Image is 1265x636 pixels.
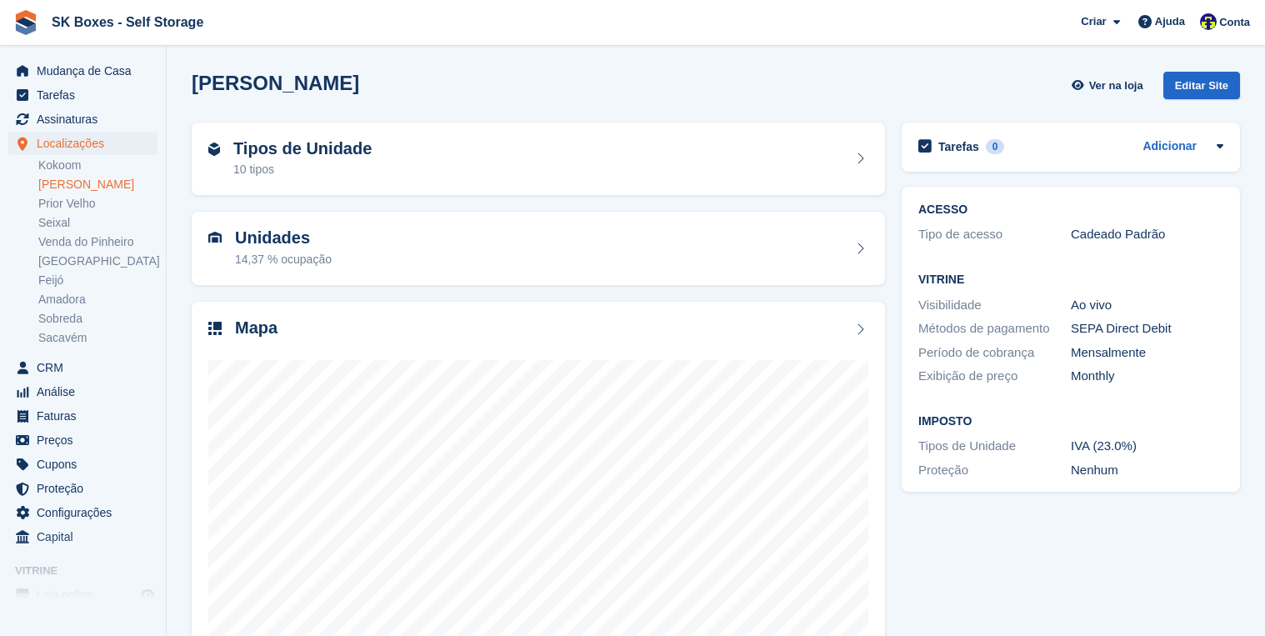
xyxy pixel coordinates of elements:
span: Configurações [37,501,137,524]
img: Rita Ferreira [1200,13,1217,30]
div: Visibilidade [918,296,1071,315]
span: Ajuda [1155,13,1185,30]
a: [GEOGRAPHIC_DATA] [38,253,157,269]
span: Cupons [37,453,137,476]
a: menu [8,453,157,476]
a: Sobreda [38,311,157,327]
span: Mudança de Casa [37,59,137,83]
img: unit-type-icn-2b2737a686de81e16bb02015468b77c625bbabd49415b5ef34ead5e3b44a266d.svg [208,143,220,156]
a: Feijó [38,273,157,288]
a: menu [8,83,157,107]
img: stora-icon-8386f47178a22dfd0bd8f6a31ec36ba5ce8667c1dd55bd0f319d3a0aa187defe.svg [13,10,38,35]
div: 14,37 % ocupação [235,251,332,268]
span: Vitrine [15,563,166,579]
a: Venda do Pinheiro [38,234,157,250]
div: Monthly [1071,367,1223,386]
a: menu [8,108,157,131]
a: menu [8,501,157,524]
div: Cadeado Padrão [1071,225,1223,244]
a: menu [8,583,157,607]
div: Métodos de pagamento [918,319,1071,338]
h2: Imposto [918,415,1223,428]
span: Conta [1219,14,1250,31]
h2: Mapa [235,318,277,338]
div: IVA (23.0%) [1071,437,1223,456]
h2: Vitrine [918,273,1223,287]
div: Mensalmente [1071,343,1223,363]
h2: [PERSON_NAME] [192,72,359,94]
div: 0 [986,139,1005,154]
a: Sacavém [38,330,157,346]
span: Criar [1081,13,1106,30]
div: Nenhum [1071,461,1223,480]
span: Localizações [37,132,137,155]
a: menu [8,380,157,403]
span: Assinaturas [37,108,137,131]
a: Tipos de Unidade 10 tipos [192,123,885,196]
a: menu [8,59,157,83]
div: SEPA Direct Debit [1071,319,1223,338]
a: SK Boxes - Self Storage [45,8,210,36]
h2: Tipos de Unidade [233,139,372,158]
img: map-icn-33ee37083ee616e46c38cad1a60f524a97daa1e2b2c8c0bc3eb3415660979fc1.svg [208,322,222,335]
span: Capital [37,525,137,548]
span: Loja online [37,583,137,607]
div: Ao vivo [1071,296,1223,315]
div: Período de cobrança [918,343,1071,363]
a: menu [8,525,157,548]
a: Prior Velho [38,196,157,212]
div: Proteção [918,461,1071,480]
img: unit-icn-7be61d7bf1b0ce9d3e12c5938cc71ed9869f7b940bace4675aadf7bd6d80202e.svg [208,232,222,243]
h2: ACESSO [918,203,1223,217]
a: menu [8,477,157,500]
a: Amadora [38,292,157,308]
a: menu [8,132,157,155]
a: Kokoom [38,158,157,173]
a: Loja de pré-visualização [137,585,157,605]
a: menu [8,404,157,428]
div: 10 tipos [233,161,372,178]
span: Preços [37,428,137,452]
a: menu [8,428,157,452]
a: Unidades 14,37 % ocupação [192,212,885,285]
span: CRM [37,356,137,379]
a: [PERSON_NAME] [38,177,157,193]
a: Seixal [38,215,157,231]
span: Proteção [37,477,137,500]
div: Tipos de Unidade [918,437,1071,456]
span: Faturas [37,404,137,428]
h2: Tarefas [938,139,979,154]
span: Ver na loja [1089,78,1143,94]
a: menu [8,356,157,379]
h2: Unidades [235,228,332,248]
a: Editar Site [1163,72,1240,106]
span: Análise [37,380,137,403]
a: Adicionar [1142,138,1197,157]
a: Ver na loja [1069,72,1149,99]
span: Tarefas [37,83,137,107]
div: Tipo de acesso [918,225,1071,244]
div: Exibição de preço [918,367,1071,386]
div: Editar Site [1163,72,1240,99]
